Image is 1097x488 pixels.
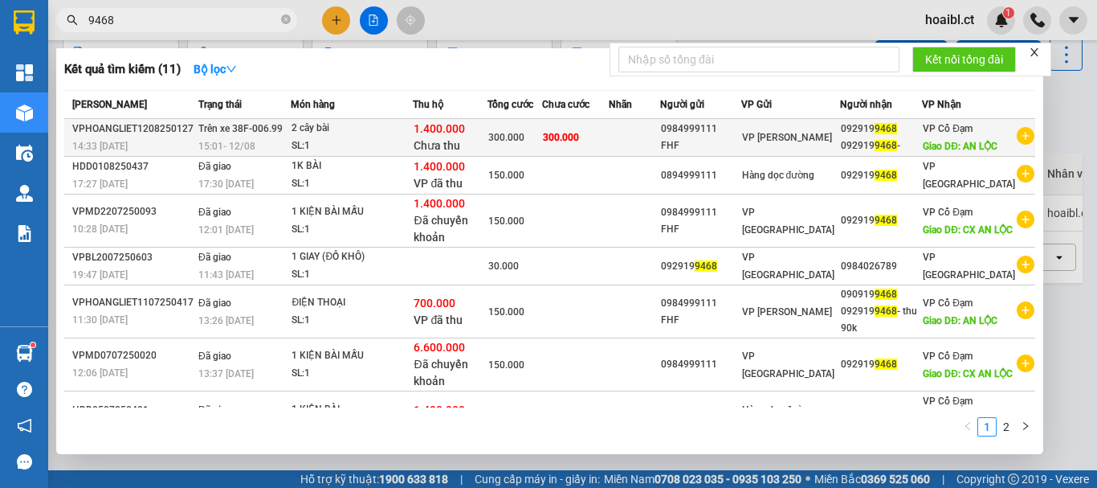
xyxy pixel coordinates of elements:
[841,212,921,229] div: 092919
[923,368,1013,379] span: Giao DĐ: CX AN LỘC
[72,269,128,281] span: 19:47 [DATE]
[292,175,412,193] div: SL: 1
[1017,256,1034,273] span: plus-circle
[1017,211,1034,228] span: plus-circle
[912,47,1016,72] button: Kết nối tổng đài
[661,121,740,137] div: 0984999111
[292,401,412,419] div: 1 KIỆN BÀI
[1029,47,1040,58] span: close
[72,178,128,190] span: 17:27 [DATE]
[609,99,632,110] span: Nhãn
[414,297,455,310] span: 700.000
[742,170,815,181] span: Hàng dọc đường
[20,117,239,170] b: GỬI : VP [GEOGRAPHIC_DATA]
[695,260,717,272] span: 9468
[1021,421,1030,431] span: right
[660,99,704,110] span: Người gửi
[414,197,465,210] span: 1.400.000
[661,295,740,312] div: 0984999111
[1016,417,1035,437] button: right
[875,140,897,151] span: 9468
[841,303,921,337] div: 092919 - thu 90k
[741,99,772,110] span: VP Gửi
[292,294,412,312] div: ĐIỆN THOẠI
[64,61,181,78] h3: Kết quả tìm kiếm ( 11 )
[17,382,32,397] span: question-circle
[661,137,740,154] div: FHF
[841,121,921,137] div: 092919
[16,185,33,202] img: warehouse-icon
[414,341,465,354] span: 6.600.000
[923,123,973,134] span: VP Cổ Đạm
[1017,127,1034,145] span: plus-circle
[742,132,832,143] span: VP [PERSON_NAME]
[618,47,899,72] input: Nhập số tổng đài
[661,167,740,184] div: 0894999111
[72,121,194,137] div: VPHOANGLIET1208250127
[923,141,997,152] span: Giao DĐ: AN LỘC
[14,10,35,35] img: logo-vxr
[20,20,100,100] img: logo.jpg
[292,347,412,365] div: 1 KIỆN BÀI MẪU
[414,177,463,190] span: VP đã thu
[16,345,33,362] img: warehouse-icon
[198,351,231,362] span: Đã giao
[292,221,412,239] div: SL: 1
[181,56,250,82] button: Bộ lọcdown
[1017,355,1034,372] span: plus-circle
[150,39,671,59] li: Cổ Đạm, xã [GEOGRAPHIC_DATA], [GEOGRAPHIC_DATA]
[198,297,231,309] span: Đã giao
[292,248,412,266] div: 1 GIAY (ĐỒ KHÔ)
[923,297,973,309] span: VP Cổ Đạm
[922,99,961,110] span: VP Nhận
[414,160,465,173] span: 1.400.000
[1016,417,1035,437] li: Next Page
[840,99,892,110] span: Người nhận
[923,315,997,326] span: Giao DĐ: AN LỘC
[16,225,33,242] img: solution-icon
[923,161,1015,190] span: VP [GEOGRAPHIC_DATA]
[67,14,78,26] span: search
[16,105,33,121] img: warehouse-icon
[661,356,740,373] div: 0984999111
[875,123,897,134] span: 9468
[742,207,834,236] span: VP [GEOGRAPHIC_DATA]
[414,404,465,416] span: 1.400.000
[875,359,897,370] span: 9468
[742,306,832,318] span: VP [PERSON_NAME]
[958,417,977,437] li: Previous Page
[841,167,921,184] div: 092919
[1017,301,1034,319] span: plus-circle
[198,224,254,236] span: 12:01 [DATE]
[742,351,834,379] span: VP [GEOGRAPHIC_DATA]
[488,306,524,318] span: 150.000
[841,356,921,373] div: 092919
[198,99,242,110] span: Trạng thái
[16,145,33,162] img: warehouse-icon
[875,306,897,317] span: 9468
[923,351,973,362] span: VP Cổ Đạm
[198,404,231,416] span: Đã giao
[414,139,460,152] span: Chưa thu
[542,99,589,110] span: Chưa cước
[742,252,834,281] span: VP [GEOGRAPHIC_DATA]
[226,64,237,75] span: down
[198,178,254,190] span: 17:30 [DATE]
[198,141,255,152] span: 15:01 - 12/08
[72,141,128,152] span: 14:33 [DATE]
[487,99,533,110] span: Tổng cước
[17,418,32,433] span: notification
[72,158,194,175] div: HDD0108250437
[923,207,973,218] span: VP Cổ Đạm
[978,418,996,436] a: 1
[488,170,524,181] span: 150.000
[292,312,412,330] div: SL: 1
[841,137,921,154] div: 092919 -
[198,161,231,172] span: Đã giao
[997,418,1015,436] a: 2
[875,215,897,226] span: 9468
[1017,165,1034,182] span: plus-circle
[925,51,1003,68] span: Kết nối tổng đài
[543,132,579,143] span: 300.000
[488,359,524,371] span: 150.000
